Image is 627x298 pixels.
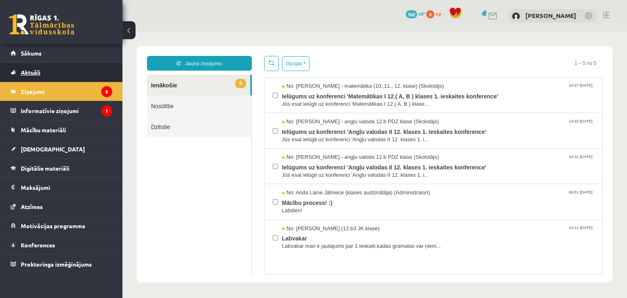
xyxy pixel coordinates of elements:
span: Jūs esat ielūgti uz konferenci 'Angļu valodas II 12. klases 1. i... [160,105,472,112]
span: xp [436,10,441,17]
legend: Maksājumi [21,178,112,197]
span: Motivācijas programma [21,222,85,229]
a: Aktuāli [11,63,112,82]
span: Jūs esat ielūgti uz konferenci 'Matemātikas I 12.( A, B ) klase... [160,69,472,77]
legend: Ziņojumi [21,82,112,101]
span: Konferences [21,241,55,249]
a: Dzēstie [24,85,129,106]
span: Jūs esat ielūgti uz konferenci 'Angļu valodas II 12. klases 1. i... [160,140,472,148]
span: 1 – 5 no 5 [446,24,480,39]
span: No: [PERSON_NAME] - angļu valoda 12.b PDZ klase (Skolotājs) [160,87,317,94]
a: Proktoringa izmēģinājums [11,255,112,274]
a: 102 mP [406,10,425,17]
i: 5 [101,86,112,97]
span: 23:11 [DATE] [445,193,471,200]
span: Mācību process! :) [160,165,472,176]
a: No: [PERSON_NAME] (12.b3 JK klase) 23:11 [DATE] Labvakar Labvakar man ir jautajums par 1 ieskaiti... [160,193,472,219]
a: Konferences [11,236,112,254]
span: 14:32 [DATE] [445,87,471,93]
span: No: [PERSON_NAME] - angļu valoda 12.b PDZ klase (Skolotājs) [160,122,317,130]
span: 09:51 [DATE] [445,158,471,164]
span: 14:31 [DATE] [445,122,471,128]
a: 5Ienākošie [24,43,128,64]
img: Nikolass Senitagoja [512,12,520,20]
span: Digitālie materiāli [21,165,69,172]
span: Proktoringa izmēģinājums [21,260,92,268]
span: Ielūgums uz konferenci 'Angļu valodas II 12. klases 1. ieskaites konference' [160,130,472,140]
a: Jauns ziņojums [24,24,129,39]
a: Maksājumi [11,178,112,197]
span: [DEMOGRAPHIC_DATA] [21,145,85,153]
span: Labvakar [160,201,472,211]
a: Ziņojumi5 [11,82,112,101]
a: Rīgas 1. Tālmācības vidusskola [9,14,74,35]
a: Motivācijas programma [11,216,112,235]
span: No: [PERSON_NAME] - matemātika (10.,11., 12. klase) (Skolotājs) [160,51,322,59]
span: Sākums [21,49,42,57]
span: Ielūgums uz konferenci 'Angļu valodas II 12. klases 1. ieskaites konference' [160,94,472,105]
span: Labvakar man ir jautajums par 1 ieskaiti,kadas gramatas var ņiem... [160,211,472,219]
a: Mācību materiāli [11,120,112,139]
button: Opcijas [160,25,187,40]
a: 0 xp [426,10,445,17]
a: No: Anda Laine Jātniece (klases audzinātāja) (Administratori) 09:51 [DATE] Mācību process! :) Lab... [160,158,472,183]
a: [PERSON_NAME] [525,11,576,20]
span: Labdien! [160,176,472,183]
i: 1 [101,105,112,116]
a: No: [PERSON_NAME] - matemātika (10.,11., 12. klase) (Skolotājs) 14:37 [DATE] Ielūgums uz konferen... [160,51,472,76]
a: Nosūtītie [24,64,129,85]
span: 14:37 [DATE] [445,51,471,57]
span: mP [418,10,425,17]
span: Aktuāli [21,69,40,76]
span: 0 [426,10,434,18]
a: Sākums [11,44,112,62]
a: No: [PERSON_NAME] - angļu valoda 12.b PDZ klase (Skolotājs) 14:32 [DATE] Ielūgums uz konferenci '... [160,87,472,112]
a: Informatīvie ziņojumi1 [11,101,112,120]
span: 5 [113,47,123,57]
span: No: Anda Laine Jātniece (klases audzinātāja) (Administratori) [160,158,308,165]
span: Ielūgums uz konferenci 'Matemātikas I 12.( A, B ) klases 1. ieskaites konference' [160,59,472,69]
span: Atzīmes [21,203,43,210]
legend: Informatīvie ziņojumi [21,101,112,120]
span: Mācību materiāli [21,126,66,133]
span: 102 [406,10,417,18]
a: No: [PERSON_NAME] - angļu valoda 12.b PDZ klase (Skolotājs) 14:31 [DATE] Ielūgums uz konferenci '... [160,122,472,147]
a: Atzīmes [11,197,112,216]
span: No: [PERSON_NAME] (12.b3 JK klase) [160,193,257,201]
a: Digitālie materiāli [11,159,112,178]
a: [DEMOGRAPHIC_DATA] [11,140,112,158]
